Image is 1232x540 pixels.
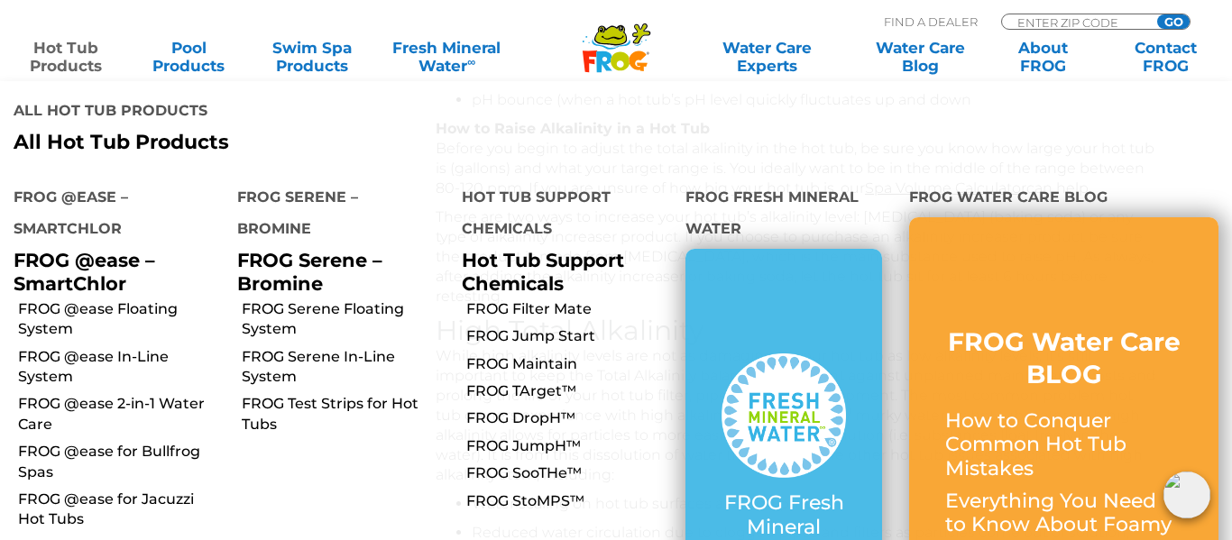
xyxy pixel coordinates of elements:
a: Swim SpaProducts [264,39,360,75]
a: FROG DropH™ [466,408,672,428]
a: FROG JumpH™ [466,436,672,456]
a: ContactFROG [1118,39,1214,75]
a: Hot TubProducts [18,39,114,75]
a: FROG StoMPS™ [466,491,672,511]
a: FROG @ease Floating System [18,299,224,340]
a: FROG Filter Mate [466,299,672,319]
a: FROG @ease In-Line System [18,347,224,388]
h4: FROG Water Care Blog [909,181,1218,217]
input: GO [1157,14,1190,29]
a: FROG Jump Start [466,326,672,346]
a: FROG TArget™ [466,381,672,401]
h4: FROG Serene – Bromine [237,181,434,249]
p: FROG @ease – SmartChlor [14,249,210,294]
h4: All Hot Tub Products [14,95,602,131]
a: FROG @ease for Bullfrog Spas [18,442,224,482]
h4: FROG Fresh Mineral Water [685,181,882,249]
a: FROG Serene Floating System [242,299,447,340]
p: FROG Serene – Bromine [237,249,434,294]
a: FROG @ease for Jacuzzi Hot Tubs [18,490,224,530]
a: All Hot Tub Products [14,131,602,154]
a: FROG Serene In-Line System [242,347,447,388]
h4: FROG @ease – SmartChlor [14,181,210,249]
input: Zip Code Form [1016,14,1137,30]
img: openIcon [1163,471,1210,518]
h3: FROG Water Care BLOG [945,325,1182,391]
a: PoolProducts [141,39,236,75]
p: How to Conquer Common Hot Tub Mistakes [945,409,1182,481]
a: FROG Test Strips for Hot Tubs [242,394,447,435]
a: AboutFROG [996,39,1091,75]
a: FROG Maintain [466,354,672,374]
a: Hot Tub Support Chemicals [462,249,624,294]
a: Water CareBlog [872,39,968,75]
h4: Hot Tub Support Chemicals [462,181,658,249]
a: Fresh MineralWater∞ [387,39,507,75]
p: Find A Dealer [884,14,978,30]
a: FROG @ease 2-in-1 Water Care [18,394,224,435]
a: FROG SooTHe™ [466,463,672,483]
sup: ∞ [467,55,475,69]
a: Water CareExperts [689,39,844,75]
